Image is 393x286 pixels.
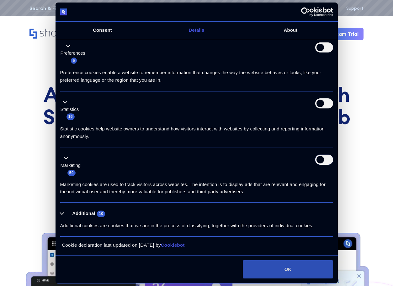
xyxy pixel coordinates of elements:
[161,242,185,248] a: Cookiebot
[29,4,84,12] a: Search & Filter Toolbar
[66,113,75,120] span: 16
[60,223,314,228] span: Additional cookies are cookies that we are in the process of classifying, together with the provi...
[244,22,338,39] a: About
[24,70,368,75] h1: BEST SHAREPOINT CODE EDITOR
[56,22,150,39] a: Consent
[243,260,333,278] button: OK
[278,7,333,17] a: Usercentrics Cookiebot - opens in a new window
[60,210,109,217] button: Additional (10)
[346,6,364,11] a: Support
[61,162,81,169] label: Marketing
[29,29,88,39] a: Home
[57,241,336,254] div: Cookie declaration last updated on [DATE] by
[150,22,244,39] a: Details
[61,50,85,57] label: Preferences
[67,170,76,176] span: 59
[60,98,83,120] button: Statistics (16)
[24,84,368,150] h1: Add with ShortPoint's Free Code Editor Web Part
[60,155,85,177] button: Marketing (59)
[60,182,326,194] span: Marketing cookies are used to track visitors across websites. The intention is to display ads tha...
[60,64,333,84] div: Preference cookies enable a website to remember information that changes the way the website beha...
[60,120,333,140] div: Statistic cookies help website owners to understand how visitors interact with websites by collec...
[328,28,364,40] a: Start Trial
[60,42,89,64] button: Preferences (5)
[71,58,77,64] span: 5
[97,211,105,217] span: 10
[61,106,79,113] label: Statistics
[60,8,67,16] img: logo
